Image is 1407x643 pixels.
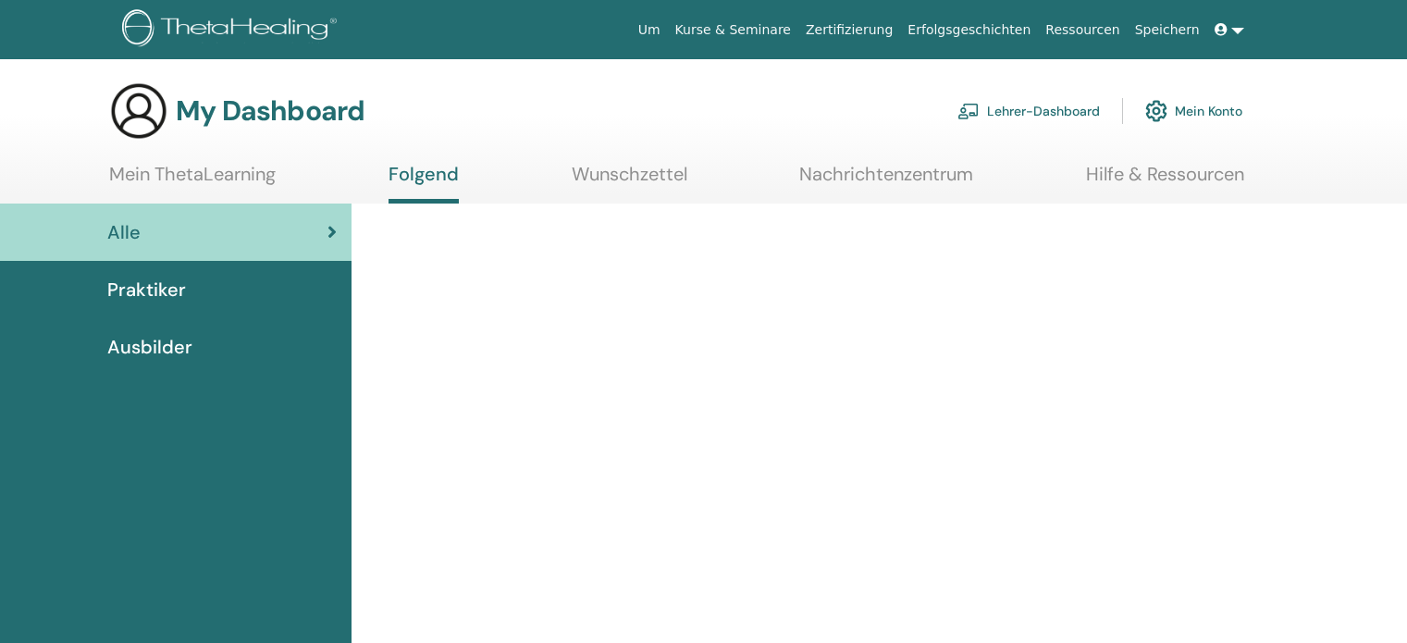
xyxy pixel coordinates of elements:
img: cog.svg [1145,95,1167,127]
a: Wunschzettel [572,163,687,199]
a: Nachrichtenzentrum [799,163,973,199]
a: Speichern [1128,13,1207,47]
a: Kurse & Seminare [668,13,798,47]
a: Erfolgsgeschichten [900,13,1038,47]
a: Hilfe & Ressourcen [1086,163,1244,199]
a: Mein Konto [1145,91,1242,131]
a: Folgend [389,163,459,204]
a: Ressourcen [1038,13,1127,47]
a: Zertifizierung [798,13,900,47]
a: Lehrer-Dashboard [957,91,1100,131]
h3: My Dashboard [176,94,364,128]
a: Mein ThetaLearning [109,163,276,199]
span: Alle [107,218,141,246]
span: Ausbilder [107,333,192,361]
img: logo.png [122,9,343,51]
img: chalkboard-teacher.svg [957,103,980,119]
span: Praktiker [107,276,186,303]
a: Um [631,13,668,47]
img: generic-user-icon.jpg [109,81,168,141]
